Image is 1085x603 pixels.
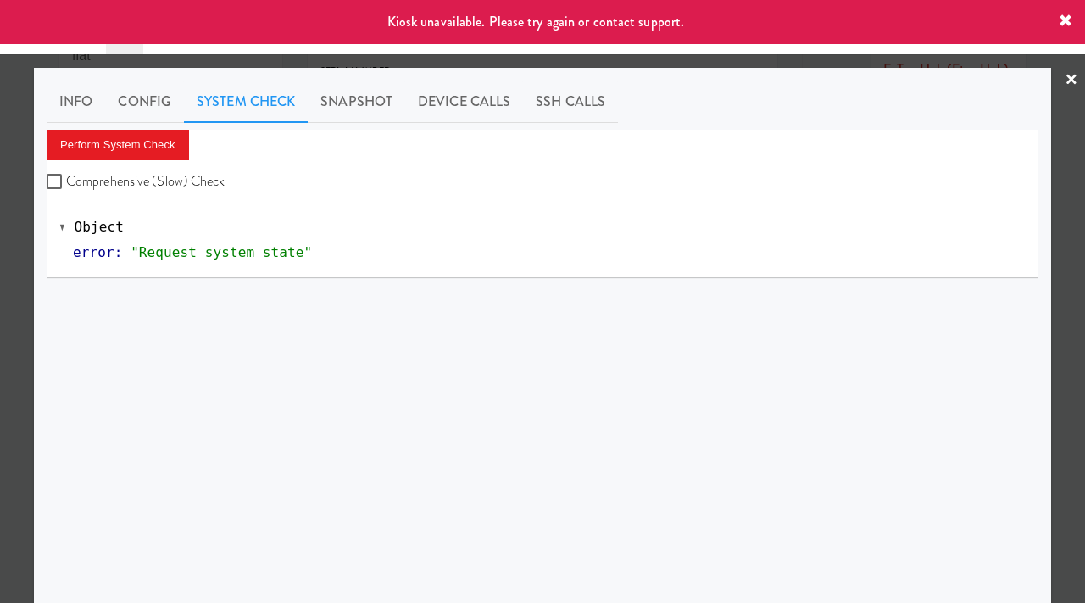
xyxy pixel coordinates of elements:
[387,12,685,31] span: Kiosk unavailable. Please try again or contact support.
[523,81,618,123] a: SSH Calls
[131,244,312,260] span: "Request system state"
[47,169,225,194] label: Comprehensive (Slow) Check
[47,130,189,160] button: Perform System Check
[105,81,184,123] a: Config
[47,81,105,123] a: Info
[73,244,114,260] span: error
[47,176,66,189] input: Comprehensive (Slow) Check
[1065,54,1078,107] a: ×
[405,81,523,123] a: Device Calls
[75,219,124,235] span: Object
[184,81,308,123] a: System Check
[114,244,123,260] span: :
[308,81,405,123] a: Snapshot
